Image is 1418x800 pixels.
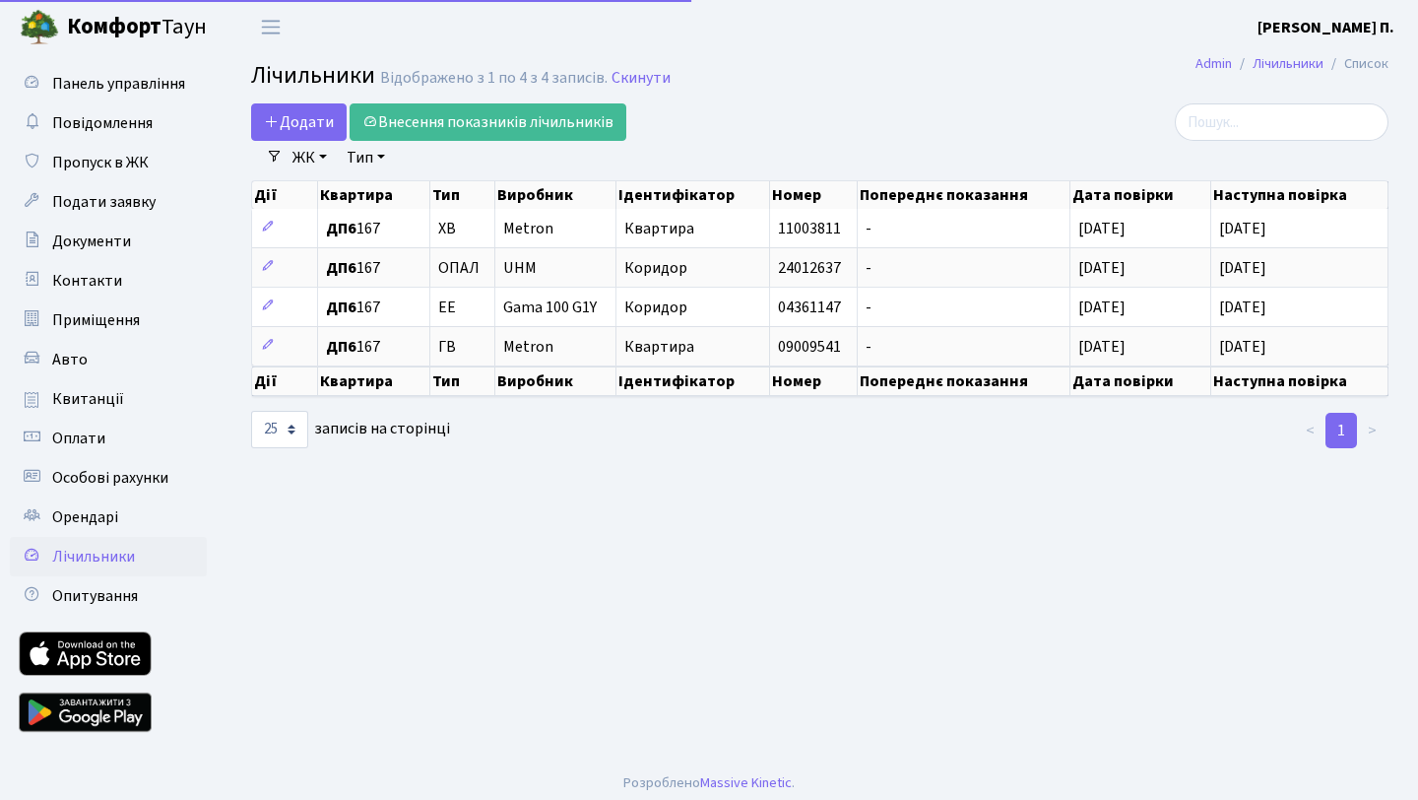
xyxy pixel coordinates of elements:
[430,181,495,209] th: Тип
[52,309,140,331] span: Приміщення
[10,103,207,143] a: Повідомлення
[495,181,616,209] th: Виробник
[52,585,138,607] span: Опитування
[700,772,792,793] a: Massive Kinetic
[770,181,858,209] th: Номер
[10,340,207,379] a: Авто
[52,467,168,489] span: Особові рахунки
[10,419,207,458] a: Оплати
[251,58,375,93] span: Лічильники
[1257,17,1394,38] b: [PERSON_NAME] П.
[52,506,118,528] span: Орендарі
[10,64,207,103] a: Панель управління
[778,257,841,279] span: 24012637
[326,218,356,239] b: ДП6
[866,218,871,239] span: -
[503,300,608,315] span: Gama 100 G1Y
[778,297,841,318] span: 04361147
[616,367,770,396] th: Ідентифікатор
[326,257,356,279] b: ДП6
[339,141,393,174] a: Тип
[1325,413,1357,448] a: 1
[1323,53,1388,75] li: Список
[10,300,207,340] a: Приміщення
[252,181,318,209] th: Дії
[326,336,356,358] b: ДП6
[1253,53,1323,74] a: Лічильники
[503,221,608,236] span: Metron
[1211,367,1388,396] th: Наступна повірка
[616,181,770,209] th: Ідентифікатор
[624,257,687,279] span: Коридор
[318,367,430,396] th: Квартира
[866,257,871,279] span: -
[67,11,161,42] b: Комфорт
[1078,297,1126,318] span: [DATE]
[503,339,608,355] span: Metron
[10,537,207,576] a: Лічильники
[624,336,694,358] span: Квартира
[52,112,153,134] span: Повідомлення
[1219,257,1266,279] span: [DATE]
[624,297,687,318] span: Коридор
[438,260,480,276] span: ОПАЛ
[1078,257,1126,279] span: [DATE]
[52,546,135,567] span: Лічильники
[438,339,456,355] span: ГВ
[52,191,156,213] span: Подати заявку
[380,69,608,88] div: Відображено з 1 по 4 з 4 записів.
[52,73,185,95] span: Панель управління
[318,181,430,209] th: Квартира
[52,428,105,449] span: Оплати
[495,367,616,396] th: Виробник
[52,152,149,173] span: Пропуск в ЖК
[10,261,207,300] a: Контакти
[1195,53,1232,74] a: Admin
[67,11,207,44] span: Таун
[438,221,456,236] span: ХВ
[1219,336,1266,358] span: [DATE]
[778,336,841,358] span: 09009541
[10,379,207,419] a: Квитанції
[350,103,626,141] a: Внесення показників лічильників
[858,181,1070,209] th: Попереднє показання
[326,339,421,355] span: 167
[1070,181,1211,209] th: Дата повірки
[1257,16,1394,39] a: [PERSON_NAME] П.
[1219,297,1266,318] span: [DATE]
[10,458,207,498] a: Особові рахунки
[858,367,1070,396] th: Попереднє показання
[52,349,88,370] span: Авто
[624,218,694,239] span: Квартира
[20,8,59,47] img: logo.png
[1166,43,1418,85] nav: breadcrumb
[246,11,295,43] button: Переключити навігацію
[1070,367,1211,396] th: Дата повірки
[623,772,795,794] div: Розроблено .
[1078,218,1126,239] span: [DATE]
[10,498,207,537] a: Орендарі
[438,300,456,315] span: ЕЕ
[251,411,308,448] select: записів на сторінці
[10,182,207,222] a: Подати заявку
[10,143,207,182] a: Пропуск в ЖК
[770,367,858,396] th: Номер
[503,260,608,276] span: UHM
[10,576,207,616] a: Опитування
[866,297,871,318] span: -
[430,367,495,396] th: Тип
[252,367,318,396] th: Дії
[778,218,841,239] span: 11003811
[326,260,421,276] span: 167
[1211,181,1388,209] th: Наступна повірка
[264,111,334,133] span: Додати
[251,411,450,448] label: записів на сторінці
[612,69,671,88] a: Скинути
[1219,218,1266,239] span: [DATE]
[52,231,131,252] span: Документи
[52,388,124,410] span: Квитанції
[285,141,335,174] a: ЖК
[326,297,356,318] b: ДП6
[10,222,207,261] a: Документи
[1175,103,1388,141] input: Пошук...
